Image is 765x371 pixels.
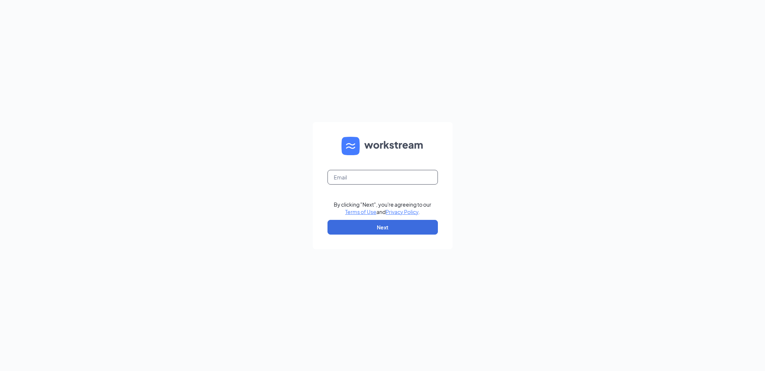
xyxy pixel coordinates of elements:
img: WS logo and Workstream text [341,137,424,155]
button: Next [327,220,438,235]
a: Terms of Use [345,208,376,215]
a: Privacy Policy [386,208,418,215]
div: By clicking "Next", you're agreeing to our and . [334,201,431,215]
input: Email [327,170,438,185]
